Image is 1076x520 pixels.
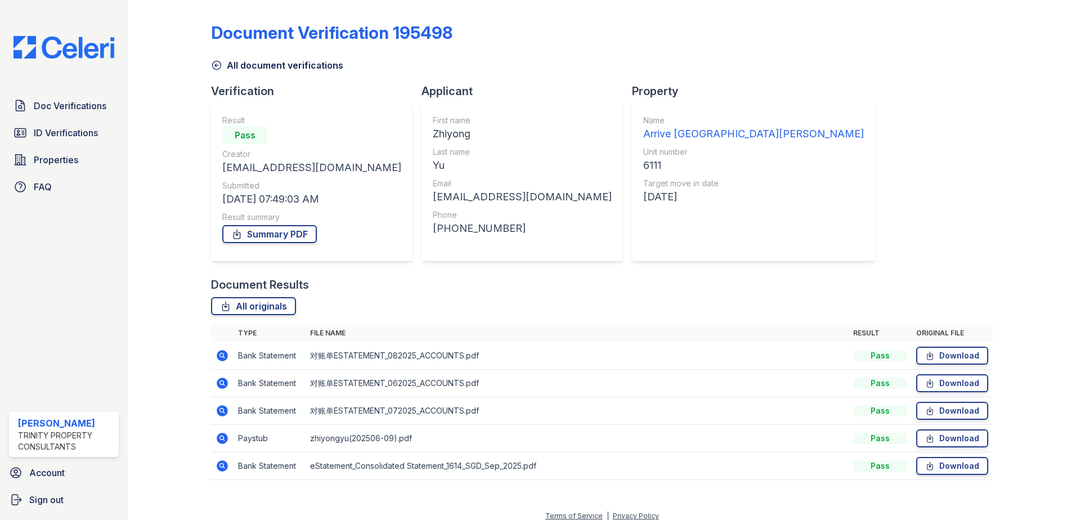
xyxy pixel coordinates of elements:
div: Zhiyong [433,126,612,142]
span: Properties [34,153,78,167]
div: Target move in date [643,178,864,189]
div: Pass [853,460,907,472]
div: Pass [853,405,907,416]
span: Account [29,466,65,479]
th: File name [306,324,849,342]
td: Bank Statement [234,342,306,370]
td: Bank Statement [234,370,306,397]
a: Doc Verifications [9,95,119,117]
a: Download [916,429,988,447]
div: First name [433,115,612,126]
td: 对账单ESTATEMENT_082025_ACCOUNTS.pdf [306,342,849,370]
div: 6111 [643,158,864,173]
div: Name [643,115,864,126]
td: zhiyongyu(202506-09).pdf [306,425,849,452]
span: ID Verifications [34,126,98,140]
div: Pass [853,378,907,389]
div: Pass [853,433,907,444]
div: Pass [853,350,907,361]
a: Download [916,457,988,475]
div: | [607,512,609,520]
a: Sign out [5,488,123,511]
div: [PHONE_NUMBER] [433,221,612,236]
div: Email [433,178,612,189]
a: Download [916,347,988,365]
th: Result [849,324,912,342]
div: Result summary [222,212,401,223]
div: Last name [433,146,612,158]
a: Terms of Service [545,512,603,520]
div: Verification [211,83,422,99]
a: ID Verifications [9,122,119,144]
a: All originals [211,297,296,315]
a: Summary PDF [222,225,317,243]
div: [EMAIL_ADDRESS][DOMAIN_NAME] [222,160,401,176]
div: [DATE] [643,189,864,205]
div: Phone [433,209,612,221]
span: Doc Verifications [34,99,106,113]
a: Properties [9,149,119,171]
td: 对账单ESTATEMENT_062025_ACCOUNTS.pdf [306,370,849,397]
div: Document Verification 195498 [211,23,452,43]
a: All document verifications [211,59,343,72]
div: Pass [222,126,267,144]
td: eStatement_Consolidated Statement_1614_SGD_Sep_2025.pdf [306,452,849,480]
div: Document Results [211,277,309,293]
span: FAQ [34,180,52,194]
div: [DATE] 07:49:03 AM [222,191,401,207]
div: Result [222,115,401,126]
td: Paystub [234,425,306,452]
a: Account [5,461,123,484]
td: Bank Statement [234,452,306,480]
td: Bank Statement [234,397,306,425]
div: Yu [433,158,612,173]
a: Privacy Policy [613,512,659,520]
div: [EMAIL_ADDRESS][DOMAIN_NAME] [433,189,612,205]
td: 对账单ESTATEMENT_072025_ACCOUNTS.pdf [306,397,849,425]
div: Property [632,83,884,99]
div: Unit number [643,146,864,158]
a: FAQ [9,176,119,198]
a: Name Arrive [GEOGRAPHIC_DATA][PERSON_NAME] [643,115,864,142]
div: Creator [222,149,401,160]
iframe: chat widget [1029,475,1065,509]
th: Type [234,324,306,342]
div: Arrive [GEOGRAPHIC_DATA][PERSON_NAME] [643,126,864,142]
a: Download [916,374,988,392]
div: Submitted [222,180,401,191]
div: [PERSON_NAME] [18,416,114,430]
div: Trinity Property Consultants [18,430,114,452]
span: Sign out [29,493,64,506]
img: CE_Logo_Blue-a8612792a0a2168367f1c8372b55b34899dd931a85d93a1a3d3e32e68fde9ad4.png [5,36,123,59]
a: Download [916,402,988,420]
div: Applicant [422,83,632,99]
th: Original file [912,324,993,342]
